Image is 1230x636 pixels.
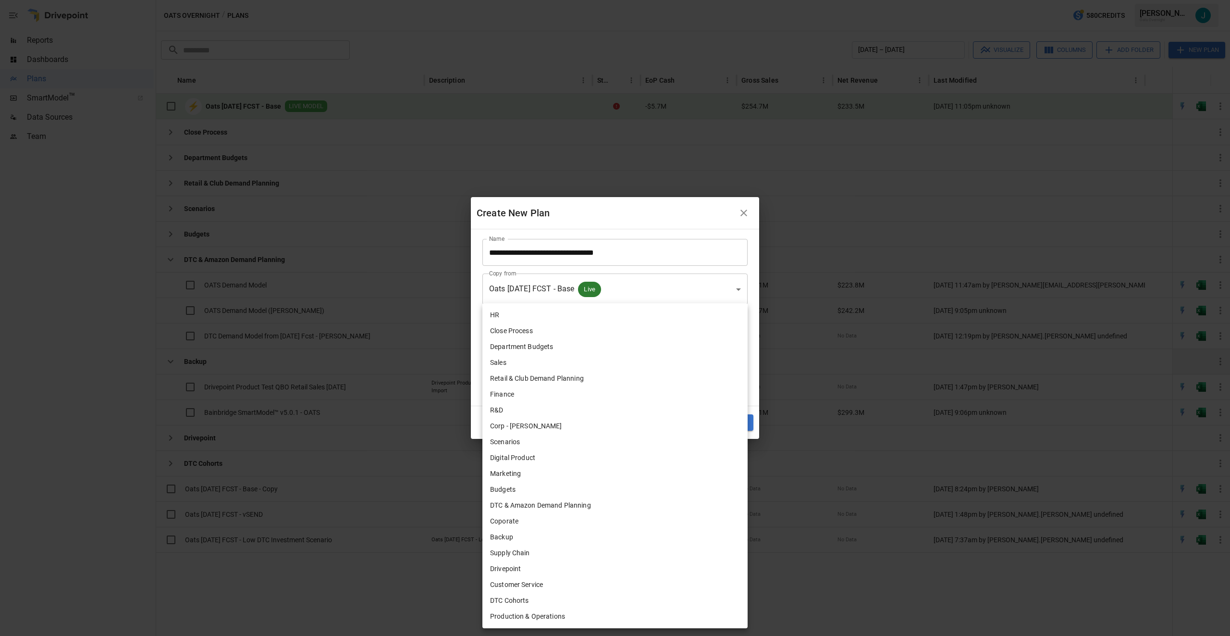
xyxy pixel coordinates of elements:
[482,609,748,624] li: Production & Operations
[482,339,748,355] li: Department Budgets
[482,307,748,323] li: HR
[482,402,748,418] li: R&D
[482,371,748,387] li: Retail & Club Demand Planning
[482,323,748,339] li: Close Process
[482,498,748,513] li: DTC & Amazon Demand Planning
[482,450,748,466] li: Digital Product
[482,466,748,482] li: Marketing
[482,418,748,434] li: Corp - [PERSON_NAME]
[482,545,748,561] li: Supply Chain
[482,513,748,529] li: Coporate
[482,577,748,593] li: Customer Service
[482,355,748,371] li: Sales
[482,529,748,545] li: Backup
[482,593,748,609] li: DTC Cohorts
[482,561,748,577] li: Drivepoint
[482,482,748,498] li: Budgets
[482,387,748,402] li: Finance
[482,434,748,450] li: Scenarios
